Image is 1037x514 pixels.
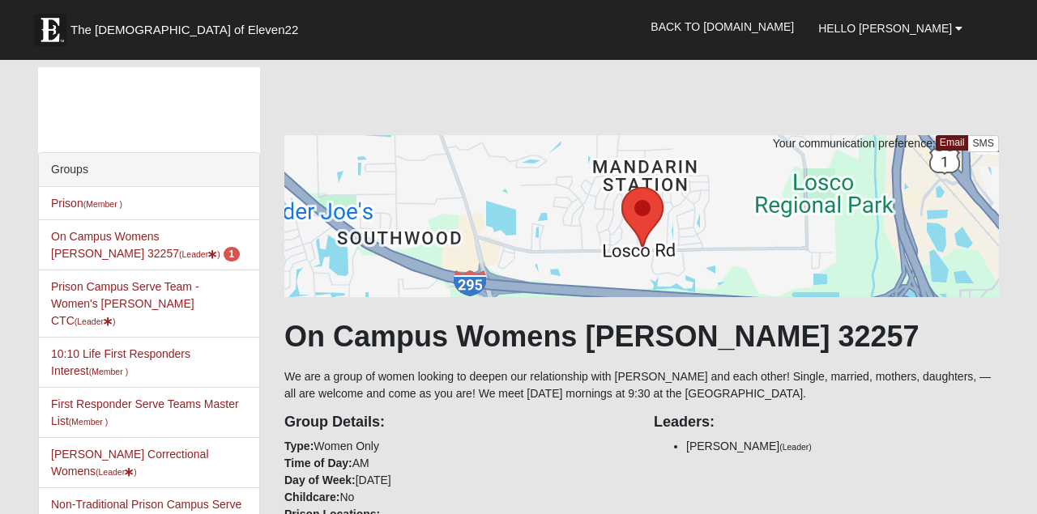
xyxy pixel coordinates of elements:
a: Back to [DOMAIN_NAME] [638,6,806,47]
a: Email [936,135,969,151]
img: Eleven22 logo [34,14,66,46]
span: Your communication preference: [773,137,936,150]
a: On Campus Womens [PERSON_NAME] 32257(Leader) 1 [51,230,240,260]
span: The [DEMOGRAPHIC_DATA] of Eleven22 [70,22,298,38]
a: Prison(Member ) [51,197,122,210]
div: Groups [39,153,259,187]
small: (Member ) [69,417,108,427]
h4: Group Details: [284,414,629,431]
li: [PERSON_NAME] [686,438,999,455]
h4: Leaders: [654,414,999,431]
a: Prison Campus Serve Team - Women's [PERSON_NAME] CTC(Leader) [51,280,199,327]
small: (Leader ) [179,249,220,259]
strong: Type: [284,440,314,452]
a: SMS [967,135,999,152]
small: (Leader ) [96,467,137,477]
span: Hello [PERSON_NAME] [818,22,952,35]
small: (Member ) [89,367,128,376]
span: number of pending members [224,247,241,261]
h1: On Campus Womens [PERSON_NAME] 32257 [284,319,999,354]
strong: Time of Day: [284,457,352,469]
strong: Day of Week: [284,474,356,486]
a: First Responder Serve Teams Master List(Member ) [51,397,239,427]
a: The [DEMOGRAPHIC_DATA] of Eleven22 [26,6,350,46]
small: (Leader) [779,442,812,452]
small: (Member ) [83,199,122,209]
a: 10:10 Life First Responders Interest(Member ) [51,347,190,377]
a: Hello [PERSON_NAME] [806,8,975,49]
small: (Leader ) [75,316,116,326]
a: [PERSON_NAME] Correctional Womens(Leader) [51,448,209,478]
